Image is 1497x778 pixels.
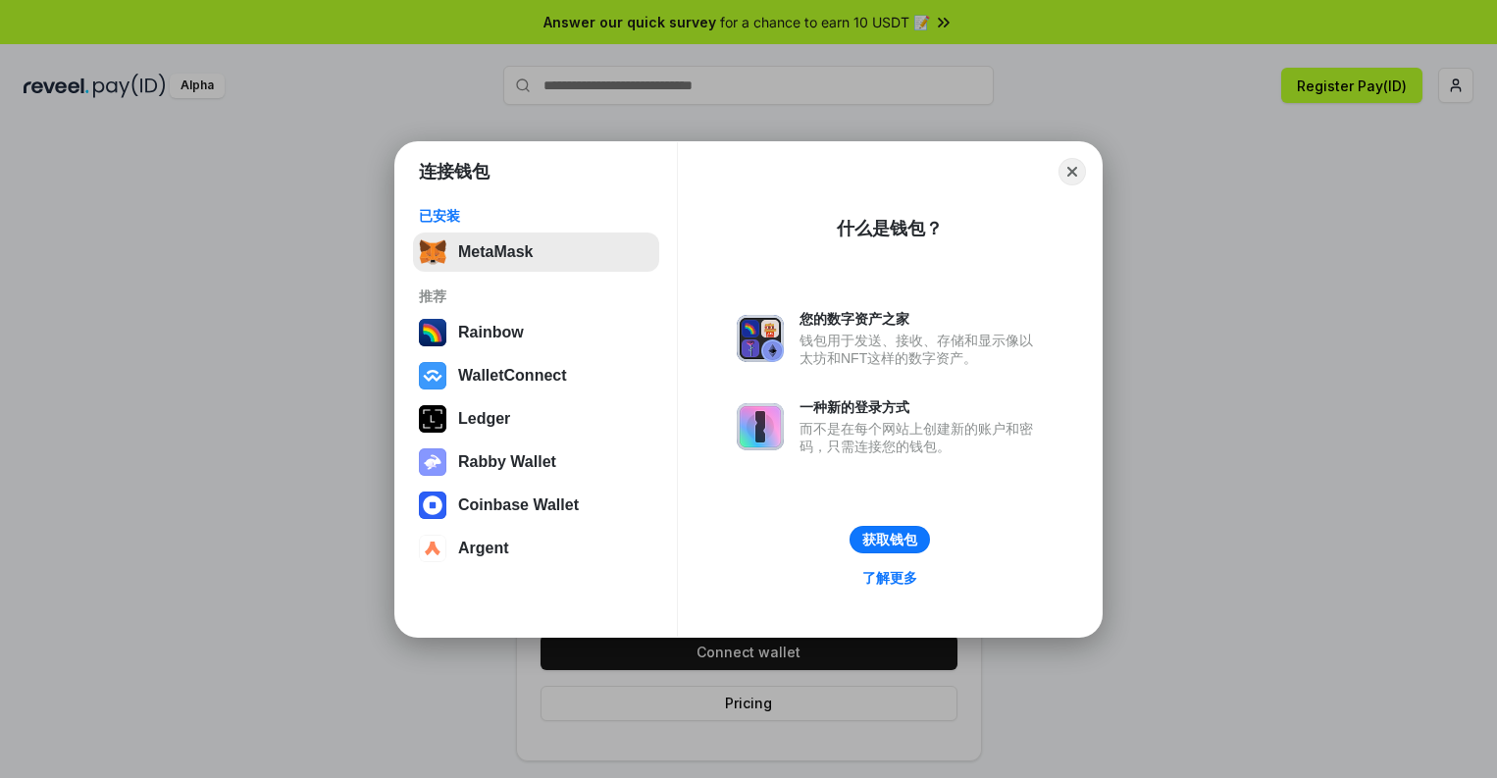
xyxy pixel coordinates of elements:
div: 推荐 [419,287,653,305]
div: 一种新的登录方式 [800,398,1043,416]
img: svg+xml,%3Csvg%20width%3D%2228%22%20height%3D%2228%22%20viewBox%3D%220%200%2028%2028%22%20fill%3D... [419,535,446,562]
img: svg+xml,%3Csvg%20width%3D%2228%22%20height%3D%2228%22%20viewBox%3D%220%200%2028%2028%22%20fill%3D... [419,362,446,389]
button: Close [1058,158,1086,185]
div: Rainbow [458,324,524,341]
div: 而不是在每个网站上创建新的账户和密码，只需连接您的钱包。 [800,420,1043,455]
div: MetaMask [458,243,533,261]
button: WalletConnect [413,356,659,395]
div: 什么是钱包？ [837,217,943,240]
div: 了解更多 [862,569,917,587]
div: 已安装 [419,207,653,225]
div: 获取钱包 [862,531,917,548]
div: 您的数字资产之家 [800,310,1043,328]
img: svg+xml,%3Csvg%20xmlns%3D%22http%3A%2F%2Fwww.w3.org%2F2000%2Fsvg%22%20fill%3D%22none%22%20viewBox... [737,315,784,362]
img: svg+xml,%3Csvg%20width%3D%22120%22%20height%3D%22120%22%20viewBox%3D%220%200%20120%20120%22%20fil... [419,319,446,346]
div: Argent [458,540,509,557]
button: Rainbow [413,313,659,352]
img: svg+xml,%3Csvg%20xmlns%3D%22http%3A%2F%2Fwww.w3.org%2F2000%2Fsvg%22%20width%3D%2228%22%20height%3... [419,405,446,433]
img: svg+xml,%3Csvg%20width%3D%2228%22%20height%3D%2228%22%20viewBox%3D%220%200%2028%2028%22%20fill%3D... [419,492,446,519]
a: 了解更多 [851,565,929,591]
div: Rabby Wallet [458,453,556,471]
img: svg+xml,%3Csvg%20xmlns%3D%22http%3A%2F%2Fwww.w3.org%2F2000%2Fsvg%22%20fill%3D%22none%22%20viewBox... [419,448,446,476]
div: Coinbase Wallet [458,496,579,514]
div: 钱包用于发送、接收、存储和显示像以太坊和NFT这样的数字资产。 [800,332,1043,367]
button: Ledger [413,399,659,439]
button: Rabby Wallet [413,442,659,482]
div: WalletConnect [458,367,567,385]
button: Coinbase Wallet [413,486,659,525]
div: Ledger [458,410,510,428]
button: Argent [413,529,659,568]
h1: 连接钱包 [419,160,490,183]
button: 获取钱包 [850,526,930,553]
img: svg+xml,%3Csvg%20fill%3D%22none%22%20height%3D%2233%22%20viewBox%3D%220%200%2035%2033%22%20width%... [419,238,446,266]
button: MetaMask [413,233,659,272]
img: svg+xml,%3Csvg%20xmlns%3D%22http%3A%2F%2Fwww.w3.org%2F2000%2Fsvg%22%20fill%3D%22none%22%20viewBox... [737,403,784,450]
